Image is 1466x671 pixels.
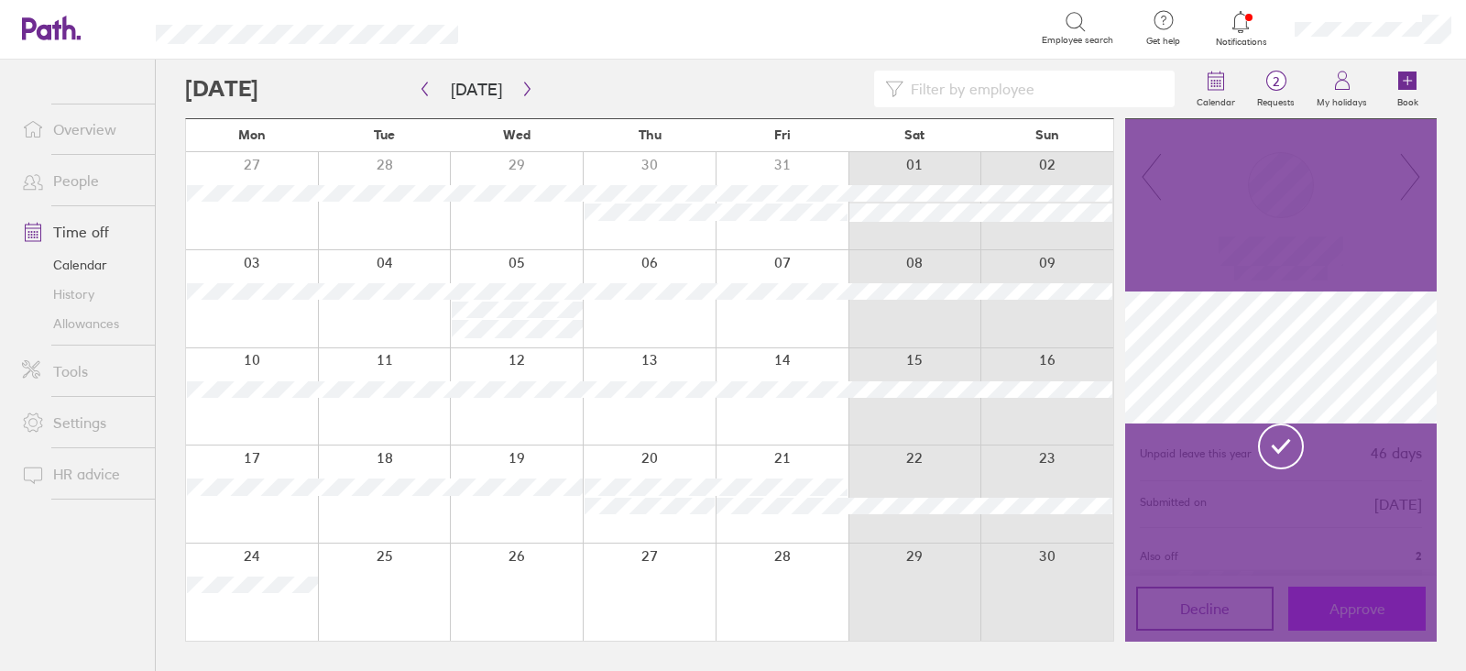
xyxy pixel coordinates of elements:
label: Book [1386,92,1429,108]
a: Overview [7,111,155,148]
input: Filter by employee [903,71,1164,106]
label: Calendar [1186,92,1246,108]
label: My holidays [1306,92,1378,108]
label: Requests [1246,92,1306,108]
span: Mon [238,127,266,142]
a: Allowances [7,309,155,338]
a: Notifications [1211,9,1271,48]
span: Sun [1035,127,1059,142]
a: People [7,162,155,199]
button: [DATE] [436,74,517,104]
a: My holidays [1306,60,1378,118]
a: Book [1378,60,1437,118]
a: Tools [7,353,155,390]
a: History [7,280,155,309]
span: 2 [1246,74,1306,89]
span: Wed [503,127,531,142]
a: HR advice [7,456,155,492]
span: Thu [639,127,662,142]
a: Settings [7,404,155,441]
a: Time off [7,214,155,250]
div: Search [508,19,554,36]
span: Tue [374,127,395,142]
a: Calendar [1186,60,1246,118]
span: Fri [774,127,791,142]
a: Calendar [7,250,155,280]
span: Get help [1133,36,1193,47]
span: Notifications [1211,37,1271,48]
a: 2Requests [1246,60,1306,118]
span: Sat [904,127,924,142]
span: Employee search [1042,35,1113,46]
